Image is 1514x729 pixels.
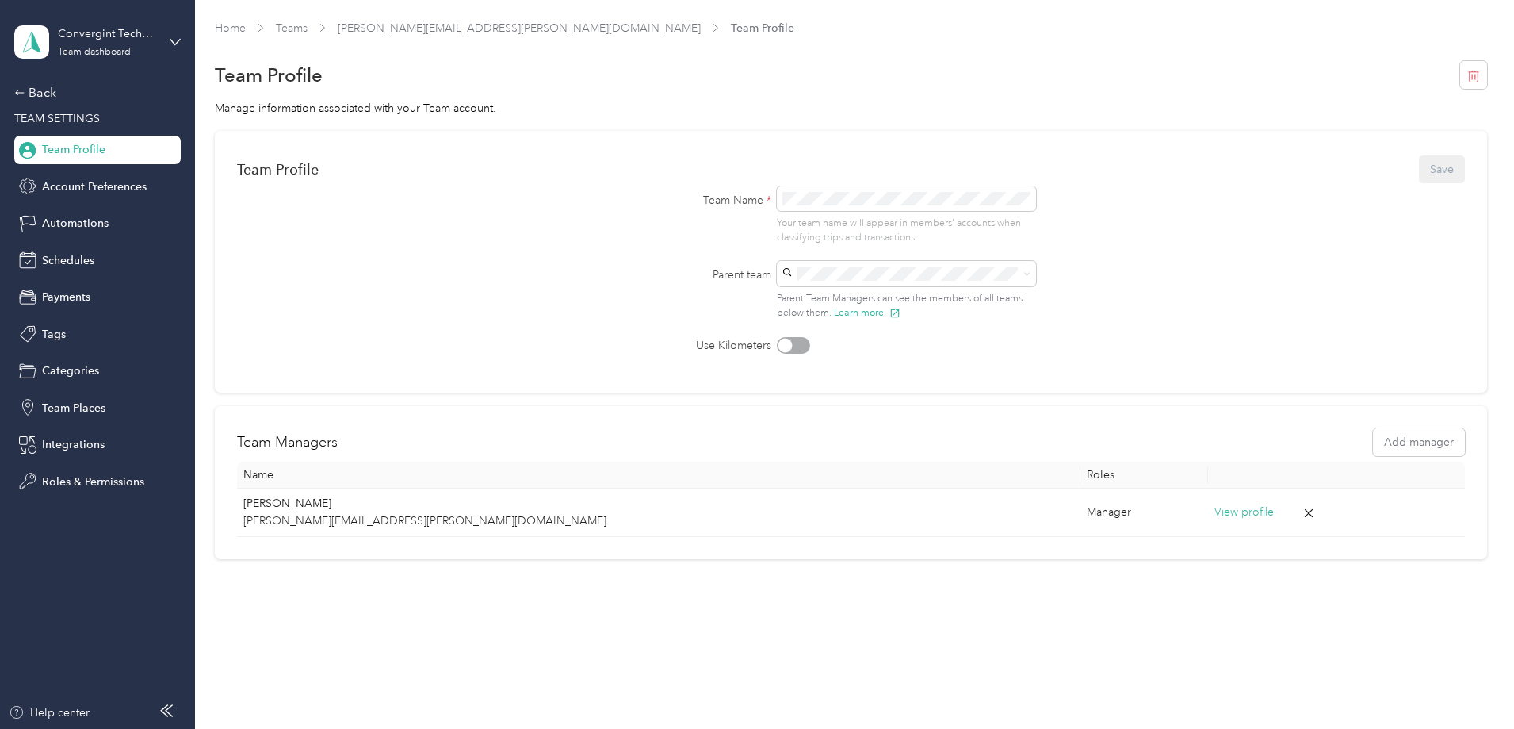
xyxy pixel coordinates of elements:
[629,192,771,209] label: Team Name
[237,161,319,178] div: Team Profile
[1214,504,1274,521] button: View profile
[629,337,771,354] label: Use Kilometers
[731,20,794,36] span: Team Profile
[215,100,1487,117] div: Manage information associated with your Team account.
[777,293,1023,320] span: Parent Team Managers can see the members of all teams below them.
[237,462,1080,489] th: Name
[215,67,323,83] h1: Team Profile
[338,21,701,35] a: [PERSON_NAME][EMAIL_ADDRESS][PERSON_NAME][DOMAIN_NAME]
[42,178,147,195] span: Account Preferences
[777,217,1036,244] p: Your team name will appear in members’ accounts when classifying trips and transactions.
[42,400,105,416] span: Team Places
[215,21,246,35] a: Home
[237,432,338,453] h2: Team Managers
[42,141,105,158] span: Team Profile
[1080,462,1209,489] th: Roles
[9,704,90,721] button: Help center
[42,326,66,343] span: Tags
[1425,640,1514,729] iframe: Everlance-gr Chat Button Frame
[42,363,99,379] span: Categories
[42,215,109,232] span: Automations
[42,436,105,453] span: Integrations
[243,512,1074,530] p: [PERSON_NAME][EMAIL_ADDRESS][PERSON_NAME][DOMAIN_NAME]
[834,305,900,320] button: Learn more
[1373,428,1465,456] button: Add manager
[42,252,94,269] span: Schedules
[243,495,1074,512] p: [PERSON_NAME]
[58,25,157,42] div: Convergint Technologies
[14,83,173,102] div: Back
[14,112,100,125] span: TEAM SETTINGS
[42,474,144,490] span: Roles & Permissions
[629,267,771,283] label: Parent team
[58,48,131,57] div: Team dashboard
[1087,504,1202,521] div: Manager
[42,289,90,305] span: Payments
[276,21,308,35] a: Teams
